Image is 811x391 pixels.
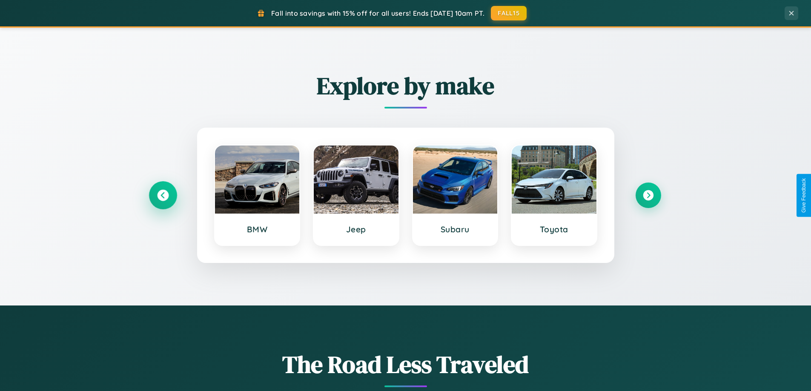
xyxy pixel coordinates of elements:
[150,348,661,381] h1: The Road Less Traveled
[520,224,588,234] h3: Toyota
[421,224,489,234] h3: Subaru
[801,178,807,213] div: Give Feedback
[322,224,390,234] h3: Jeep
[491,6,527,20] button: FALL15
[271,9,484,17] span: Fall into savings with 15% off for all users! Ends [DATE] 10am PT.
[224,224,291,234] h3: BMW
[150,69,661,102] h2: Explore by make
